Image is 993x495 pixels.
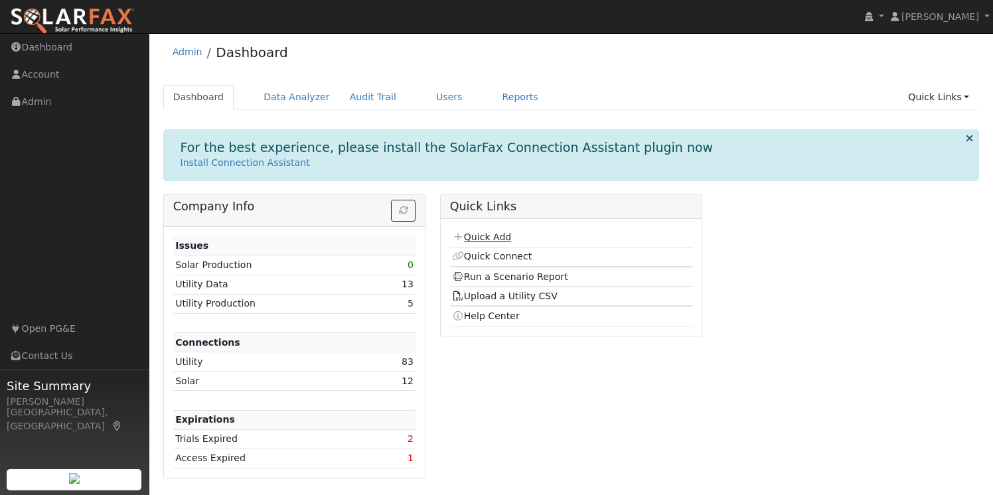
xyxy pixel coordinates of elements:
a: Map [112,421,123,431]
a: 0 [408,259,414,270]
a: 83 [402,356,414,367]
strong: Connections [175,337,240,348]
a: Quick Add [452,232,511,242]
a: Run a Scenario Report [452,271,568,282]
td: Trials Expired [173,429,376,449]
strong: Expirations [175,414,235,425]
div: [PERSON_NAME] [7,395,142,409]
h5: Quick Links [450,200,693,214]
a: Admin [173,46,202,57]
a: Audit Trail [340,85,406,109]
td: Access Expired [173,449,376,468]
span: Site Summary [7,377,142,395]
a: 12 [402,376,414,386]
a: Install Connection Assistant [181,157,310,168]
a: 2 [408,433,414,444]
a: 13 [402,279,414,289]
a: Quick Links [898,85,979,109]
div: [GEOGRAPHIC_DATA], [GEOGRAPHIC_DATA] [7,405,142,433]
img: retrieve [69,473,80,484]
a: Data Analyzer [254,85,340,109]
td: Solar [173,372,376,391]
td: Utility [173,352,376,372]
h5: Company Info [173,200,416,214]
a: Help Center [452,311,520,321]
img: SolarFax [10,7,135,35]
td: Solar Production [173,255,376,275]
strong: Issues [175,240,208,251]
a: Reports [493,85,548,109]
td: Utility Data [173,275,376,294]
td: Utility Production [173,294,376,313]
a: Upload a Utility CSV [452,291,558,301]
h1: For the best experience, please install the SolarFax Connection Assistant plugin now [181,140,714,155]
a: 5 [408,298,414,309]
a: 1 [408,453,414,463]
a: Dashboard [216,44,288,60]
span: [PERSON_NAME] [901,11,979,22]
a: Quick Connect [452,251,532,261]
a: Dashboard [163,85,234,109]
a: Users [426,85,473,109]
